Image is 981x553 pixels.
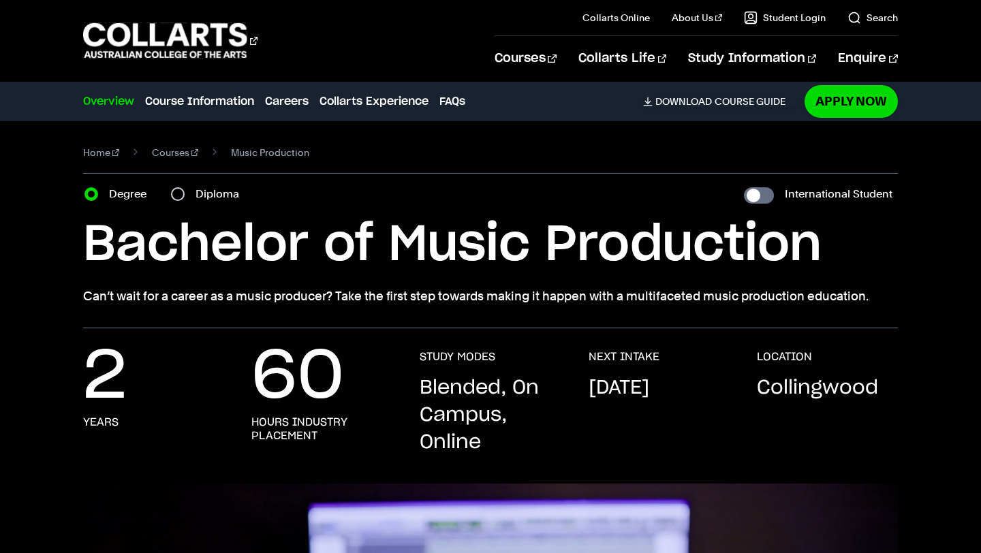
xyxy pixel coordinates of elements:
div: Go to homepage [83,21,258,60]
a: Student Login [744,11,826,25]
a: Collarts Life [578,36,666,81]
label: Diploma [196,185,247,204]
p: Collingwood [757,375,878,402]
h3: NEXT INTAKE [589,350,659,364]
span: Download [655,95,712,108]
label: Degree [109,185,155,204]
a: DownloadCourse Guide [643,95,796,108]
p: Blended, On Campus, Online [420,375,561,456]
h3: LOCATION [757,350,812,364]
a: Collarts Experience [320,93,429,110]
h3: STUDY MODES [420,350,495,364]
a: Careers [265,93,309,110]
h3: Years [83,415,119,429]
p: 2 [83,350,127,405]
a: Study Information [688,36,816,81]
a: Collarts Online [582,11,650,25]
h3: hours industry placement [251,415,392,443]
a: Courses [152,143,198,162]
span: Music Production [231,143,309,162]
a: Overview [83,93,134,110]
p: Can’t wait for a career as a music producer? Take the first step towards making it happen with a ... [83,287,897,306]
a: Enquire [838,36,897,81]
label: International Student [785,185,892,204]
a: About Us [672,11,722,25]
a: Home [83,143,119,162]
a: Search [847,11,898,25]
p: [DATE] [589,375,649,402]
h1: Bachelor of Music Production [83,215,897,276]
a: FAQs [439,93,465,110]
a: Course Information [145,93,254,110]
a: Apply Now [805,85,898,117]
a: Courses [495,36,557,81]
p: 60 [251,350,344,405]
